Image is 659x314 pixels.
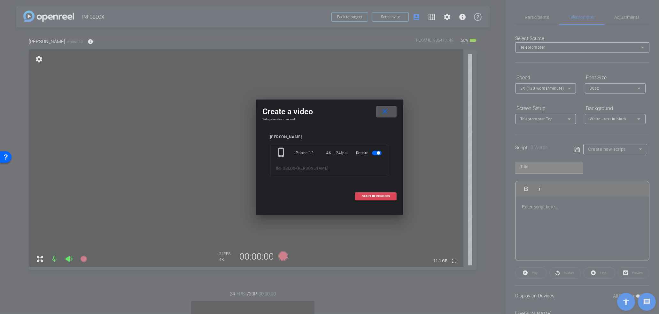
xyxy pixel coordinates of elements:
[362,195,390,198] span: START RECORDING
[297,166,329,171] span: [PERSON_NAME]
[327,147,347,159] div: 4K | 24fps
[355,192,397,200] button: START RECORDING
[276,166,295,171] span: INFOBLOX
[262,106,397,117] div: Create a video
[276,147,288,159] mat-icon: phone_iphone
[262,117,397,121] h4: Setup devices to record
[381,108,389,116] mat-icon: close
[356,147,383,159] div: Record
[295,166,297,171] span: -
[295,147,327,159] div: iPhone 13
[270,135,389,140] div: [PERSON_NAME]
